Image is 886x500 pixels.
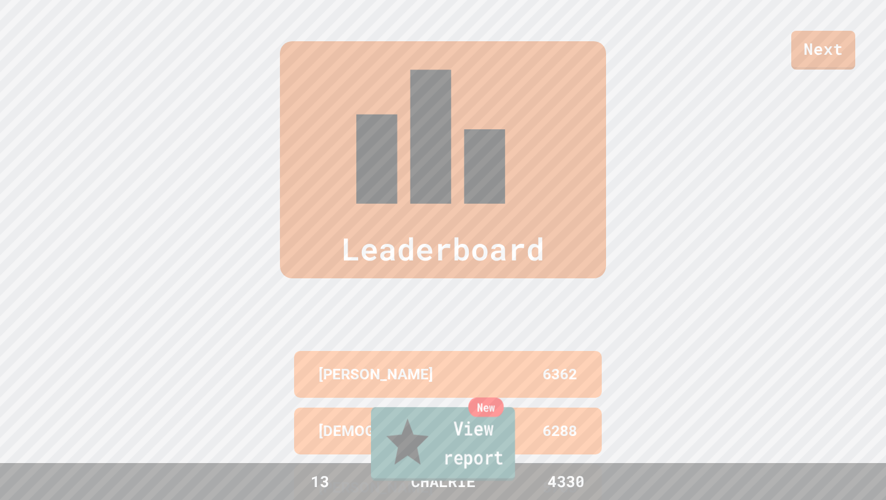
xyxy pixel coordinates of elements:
[371,407,515,481] a: View report
[791,31,855,70] a: Next
[468,398,504,417] div: New
[319,363,433,385] p: [PERSON_NAME]
[280,41,606,278] div: Leaderboard
[543,363,577,385] p: 6362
